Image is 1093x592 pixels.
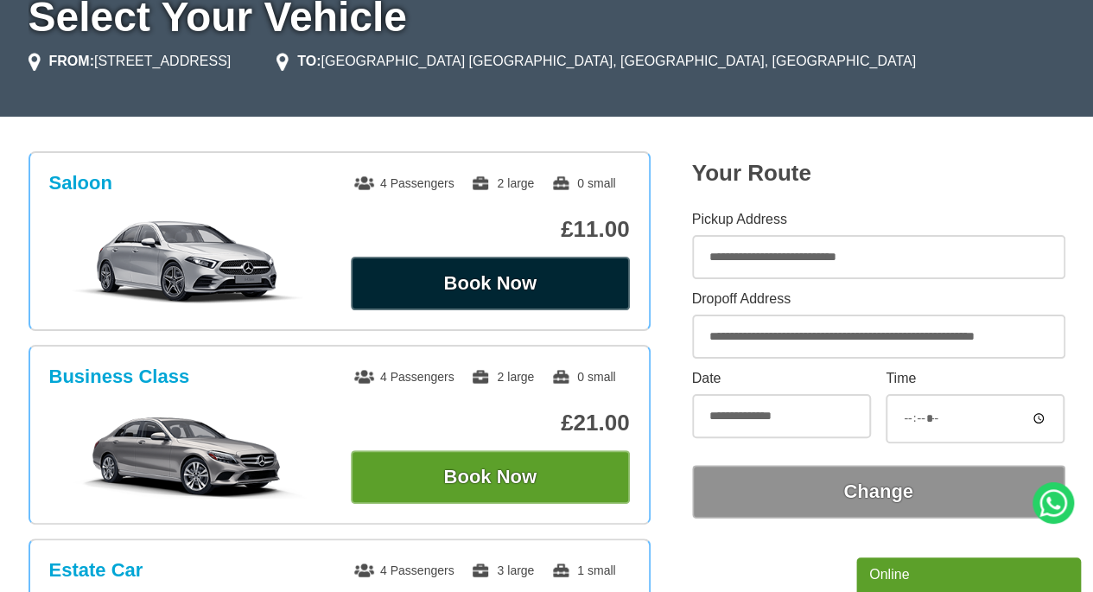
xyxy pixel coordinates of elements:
[471,176,534,190] span: 2 large
[351,450,630,504] button: Book Now
[471,370,534,384] span: 2 large
[58,412,318,499] img: Business Class
[49,172,112,194] h3: Saloon
[354,370,454,384] span: 4 Passengers
[351,410,630,436] p: £21.00
[551,176,615,190] span: 0 small
[49,366,190,388] h3: Business Class
[276,51,916,72] li: [GEOGRAPHIC_DATA] [GEOGRAPHIC_DATA], [GEOGRAPHIC_DATA], [GEOGRAPHIC_DATA]
[49,559,143,582] h3: Estate Car
[351,257,630,310] button: Book Now
[58,219,318,305] img: Saloon
[29,51,232,72] li: [STREET_ADDRESS]
[886,372,1064,385] label: Time
[692,292,1065,306] label: Dropoff Address
[471,563,534,577] span: 3 large
[692,213,1065,226] label: Pickup Address
[354,563,454,577] span: 4 Passengers
[551,370,615,384] span: 0 small
[49,54,94,68] strong: FROM:
[297,54,321,68] strong: TO:
[692,372,871,385] label: Date
[351,216,630,243] p: £11.00
[692,465,1065,519] button: Change
[354,176,454,190] span: 4 Passengers
[692,160,1065,187] h2: Your Route
[856,554,1084,592] iframe: chat widget
[551,563,615,577] span: 1 small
